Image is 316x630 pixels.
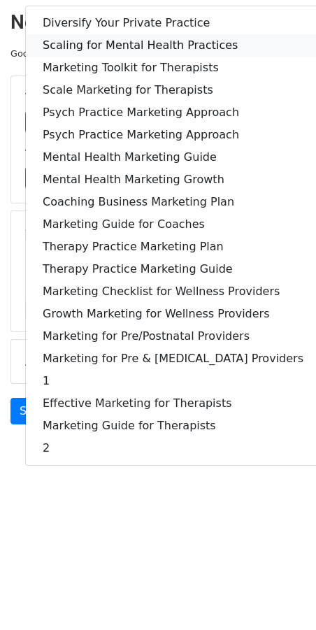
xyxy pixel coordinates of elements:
[246,563,316,630] iframe: Chat Widget
[10,398,57,424] a: Send
[10,10,306,34] h2: New Campaign
[10,48,189,59] small: Google Sheet:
